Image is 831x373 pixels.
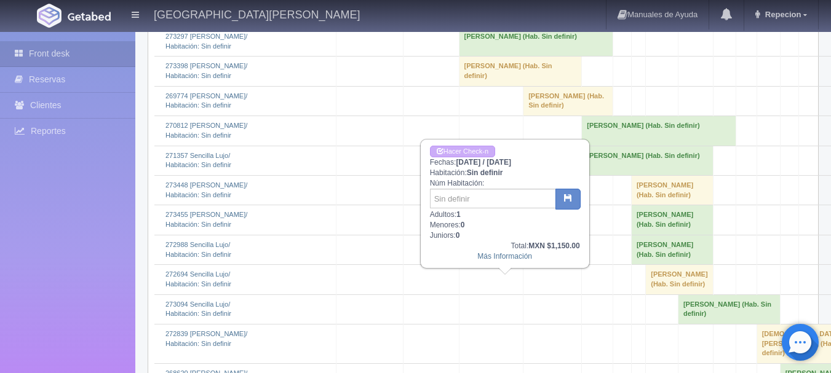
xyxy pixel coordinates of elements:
[456,231,460,240] b: 0
[165,152,231,169] a: 271357 Sencilla Lujo/Habitación: Sin definir
[165,300,231,318] a: 273094 Sencilla Lujo/Habitación: Sin definir
[165,181,247,198] a: 273448 [PERSON_NAME]/Habitación: Sin definir
[646,265,713,294] td: [PERSON_NAME] (Hab. Sin definir)
[582,146,713,175] td: [PERSON_NAME] (Hab. Sin definir)
[631,205,713,235] td: [PERSON_NAME] (Hab. Sin definir)
[37,4,62,28] img: Getabed
[68,12,111,21] img: Getabed
[165,270,231,288] a: 272694 Sencilla Lujo/Habitación: Sin definir
[467,168,503,177] b: Sin definir
[421,140,589,267] div: Fechas: Habitación: Núm Habitación: Adultos: Menores: Juniors:
[477,252,532,261] a: Más Información
[456,158,511,167] b: [DATE] / [DATE]
[523,86,613,116] td: [PERSON_NAME] (Hab. Sin definir)
[165,241,231,258] a: 272988 Sencilla Lujo/Habitación: Sin definir
[459,57,582,86] td: [PERSON_NAME] (Hab. Sin definir)
[528,241,579,250] b: MXN $1,150.00
[165,33,247,50] a: 273297 [PERSON_NAME]/Habitación: Sin definir
[762,10,801,19] span: Repecion
[430,146,495,157] a: Hacer Check-in
[430,241,580,251] div: Total:
[165,122,247,139] a: 270812 [PERSON_NAME]/Habitación: Sin definir
[456,210,461,219] b: 1
[678,294,780,324] td: [PERSON_NAME] (Hab. Sin definir)
[165,330,247,347] a: 272839 [PERSON_NAME]/Habitación: Sin definir
[631,175,713,205] td: [PERSON_NAME] (Hab. Sin definir)
[165,211,247,228] a: 273455 [PERSON_NAME]/Habitación: Sin definir
[165,92,247,109] a: 269774 [PERSON_NAME]/Habitación: Sin definir
[461,221,465,229] b: 0
[154,6,360,22] h4: [GEOGRAPHIC_DATA][PERSON_NAME]
[459,26,613,56] td: [PERSON_NAME] (Hab. Sin definir)
[165,62,247,79] a: 273398 [PERSON_NAME]/Habitación: Sin definir
[582,116,736,146] td: [PERSON_NAME] (Hab. Sin definir)
[631,235,713,264] td: [PERSON_NAME] (Hab. Sin definir)
[430,189,556,208] input: Sin definir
